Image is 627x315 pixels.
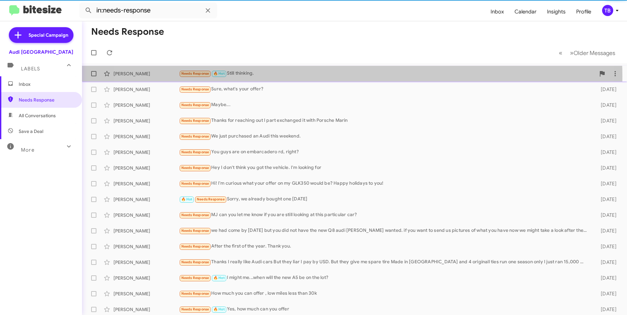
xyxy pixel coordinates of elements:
[181,119,209,123] span: Needs Response
[181,181,209,186] span: Needs Response
[181,103,209,107] span: Needs Response
[181,276,209,280] span: Needs Response
[113,180,179,187] div: [PERSON_NAME]
[91,27,164,37] h1: Needs Response
[79,3,217,18] input: Search
[566,46,619,60] button: Next
[113,118,179,124] div: [PERSON_NAME]
[590,118,622,124] div: [DATE]
[113,212,179,218] div: [PERSON_NAME]
[590,275,622,281] div: [DATE]
[179,148,590,156] div: You guys are on embarcadero rd, right?
[113,102,179,108] div: [PERSON_NAME]
[113,196,179,203] div: [PERSON_NAME]
[181,244,209,249] span: Needs Response
[179,274,590,282] div: I might me...when will the new A5 be on the lot?
[113,259,179,266] div: [PERSON_NAME]
[21,147,34,153] span: More
[574,49,615,57] span: Older Messages
[179,211,590,219] div: MJ can you let me know if you are still looking at this particular car?
[602,5,613,16] div: TB
[21,66,40,72] span: Labels
[181,134,209,139] span: Needs Response
[179,258,590,266] div: Thanks I really like Audi cars But they liar I pay by USD. But they give me spare tire Made in [G...
[590,228,622,234] div: [DATE]
[179,101,590,109] div: Maybe...
[19,81,74,87] span: Inbox
[590,180,622,187] div: [DATE]
[113,290,179,297] div: [PERSON_NAME]
[485,2,509,21] a: Inbox
[555,46,566,60] button: Previous
[181,213,209,217] span: Needs Response
[9,27,73,43] a: Special Campaign
[179,290,590,297] div: How much you can offer , low miles less than 30k
[590,102,622,108] div: [DATE]
[179,85,590,93] div: Sure, what's your offer?
[179,117,590,124] div: Thanks for reaching out I part exchanged it with Porsche Marin
[29,32,68,38] span: Special Campaign
[181,291,209,296] span: Needs Response
[19,128,43,135] span: Save a Deal
[113,149,179,156] div: [PERSON_NAME]
[570,49,574,57] span: »
[181,166,209,170] span: Needs Response
[113,228,179,234] div: [PERSON_NAME]
[590,243,622,250] div: [DATE]
[113,275,179,281] div: [PERSON_NAME]
[559,49,562,57] span: «
[590,86,622,93] div: [DATE]
[555,46,619,60] nav: Page navigation example
[181,87,209,91] span: Needs Response
[542,2,571,21] a: Insights
[181,197,192,201] span: 🔥 Hot
[179,70,596,77] div: Still thinking.
[197,197,225,201] span: Needs Response
[181,229,209,233] span: Needs Response
[179,243,590,250] div: After the first of the year. Thank you.
[113,86,179,93] div: [PERSON_NAME]
[590,290,622,297] div: [DATE]
[179,180,590,187] div: Hi! I'm curious what your offer on my GLK350 would be? Happy holidays to you!
[179,164,590,172] div: Hey I don't think you got the vehicle. I'm looking for
[181,150,209,154] span: Needs Response
[181,71,209,76] span: Needs Response
[179,306,590,313] div: Yes, how much can you offer
[181,307,209,311] span: Needs Response
[179,133,590,140] div: We just purchased an Audi this weekend.
[19,112,56,119] span: All Conversations
[113,243,179,250] div: [PERSON_NAME]
[213,276,225,280] span: 🔥 Hot
[179,195,590,203] div: Sorry, we already bought one [DATE]
[179,227,590,234] div: we had come by [DATE] but you did not have the new Q8 audi [PERSON_NAME] wanted. if you want to s...
[571,2,597,21] a: Profile
[597,5,620,16] button: TB
[590,149,622,156] div: [DATE]
[590,196,622,203] div: [DATE]
[213,71,225,76] span: 🔥 Hot
[509,2,542,21] a: Calendar
[213,307,225,311] span: 🔥 Hot
[181,260,209,264] span: Needs Response
[590,133,622,140] div: [DATE]
[590,306,622,313] div: [DATE]
[590,259,622,266] div: [DATE]
[19,97,74,103] span: Needs Response
[590,212,622,218] div: [DATE]
[9,49,73,55] div: Audi [GEOGRAPHIC_DATA]
[590,165,622,171] div: [DATE]
[113,70,179,77] div: [PERSON_NAME]
[113,165,179,171] div: [PERSON_NAME]
[113,133,179,140] div: [PERSON_NAME]
[113,306,179,313] div: [PERSON_NAME]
